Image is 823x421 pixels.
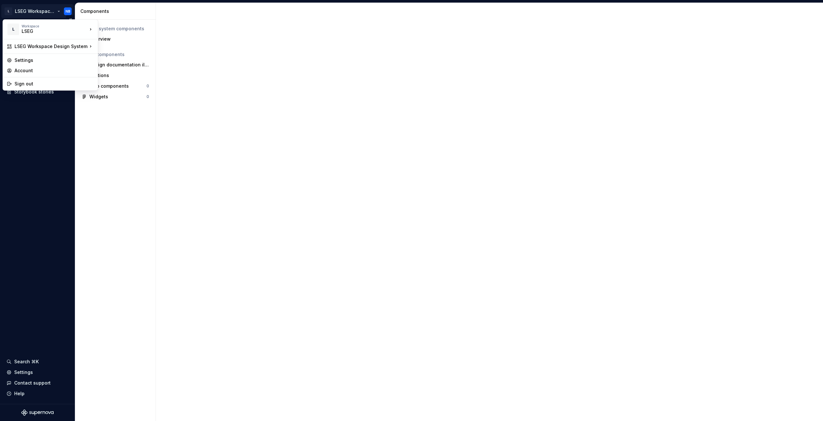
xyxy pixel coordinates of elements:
div: Sign out [15,81,94,87]
div: Settings [15,57,94,64]
div: LSEG Workspace Design System [15,43,87,50]
div: LSEG [22,28,76,34]
div: L [7,24,19,35]
div: Account [15,67,94,74]
div: Workspace [22,24,87,28]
